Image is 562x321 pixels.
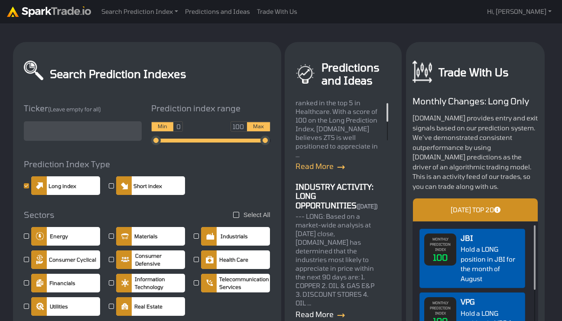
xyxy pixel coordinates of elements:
span: Max [247,122,270,131]
p: Consumer Cyclical [49,256,96,263]
a: Predictions and Ideas [182,3,253,20]
a: Trade With Us [253,3,301,20]
button: [DATE] top 20 [413,198,538,222]
h2: Sectors [24,210,54,222]
text: ([DATE]) [357,203,377,210]
a: JBI [461,233,473,242]
h2: Ticker [24,104,142,113]
p: Industrials [221,232,248,240]
a: Industry Activity: Long Opportunities([DATE]) [296,182,378,211]
a: Read More [296,310,345,318]
p: Real Estate [134,302,162,310]
a: Read More [296,162,345,170]
text: (Leave empty for all) [48,106,101,113]
p: Health Care [219,256,248,263]
h5: Monthly Changes: Long Only [413,96,538,106]
p: [DOMAIN_NAME] provides entry and exit signals based on our prediction system. We’ve demonstrated ... [413,113,538,191]
h1: Search Prediction Indexes [50,67,186,80]
h2: Predictions and Ideas [322,61,391,87]
a: VPG [461,297,475,306]
a: Hi, [PERSON_NAME] [484,3,555,20]
p: Consumer Defensive [135,252,185,267]
p: Information Technology [135,275,185,291]
p: Short index [133,182,162,190]
h2: Trade With Us [439,65,509,78]
h6: 100 [424,252,456,263]
text: 0 [175,122,182,132]
h4: Industry Activity: Long Opportunities [296,182,378,211]
p: Utilities [50,302,68,310]
a: Search Prediction Index [98,3,182,20]
h2: Prediction index range [151,104,270,113]
p: Energy [50,232,68,240]
p: Hold a LONG position in JBI for the month of August [461,244,520,283]
p: Telecommunication Services [219,275,270,291]
text: 100 [231,122,246,132]
text: MONTHLY PREDICTION INDEX [424,237,456,252]
span: Min [152,122,173,131]
h2: Prediction Index Type [24,159,270,169]
label: Select All [233,210,270,220]
p: --- The best Long idea [DATE]: ZTS - ZOETIS INC The company is also ranked in the top 5 in Health... [296,72,378,159]
p: --- LONG: Based on a market-wide analysis at [DATE] close, [DOMAIN_NAME] has determined that the ... [296,212,378,307]
p: Long index [49,182,76,190]
img: sparktrade.png [7,6,91,17]
p: Financials [49,279,75,287]
text: MONTHLY PREDICTION INDEX [424,300,456,316]
p: Materials [134,232,158,240]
